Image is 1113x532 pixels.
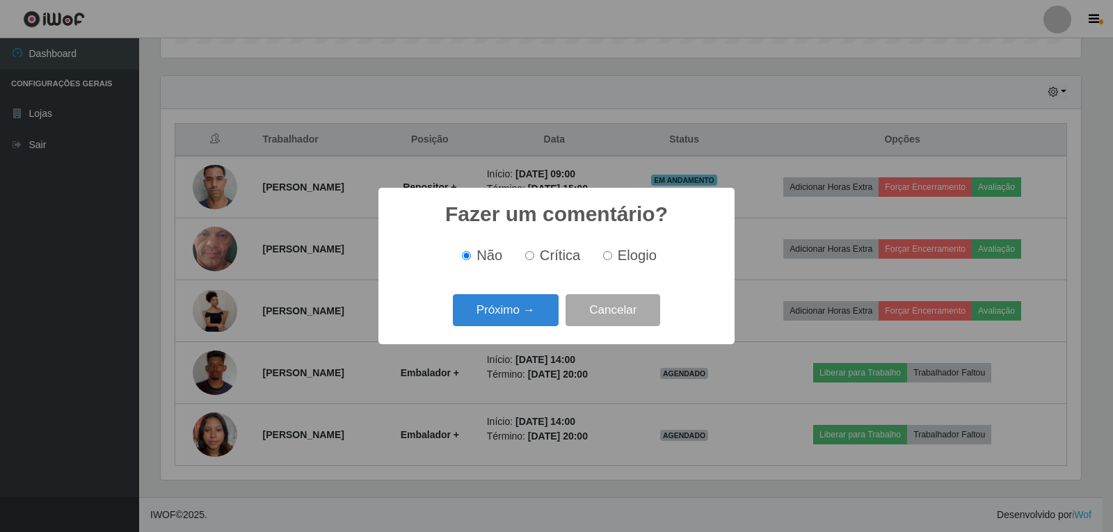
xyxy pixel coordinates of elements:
input: Elogio [603,251,612,260]
button: Cancelar [566,294,660,327]
button: Próximo → [453,294,559,327]
span: Crítica [540,248,581,263]
span: Não [477,248,502,263]
span: Elogio [618,248,657,263]
input: Não [462,251,471,260]
h2: Fazer um comentário? [445,202,668,227]
input: Crítica [525,251,534,260]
